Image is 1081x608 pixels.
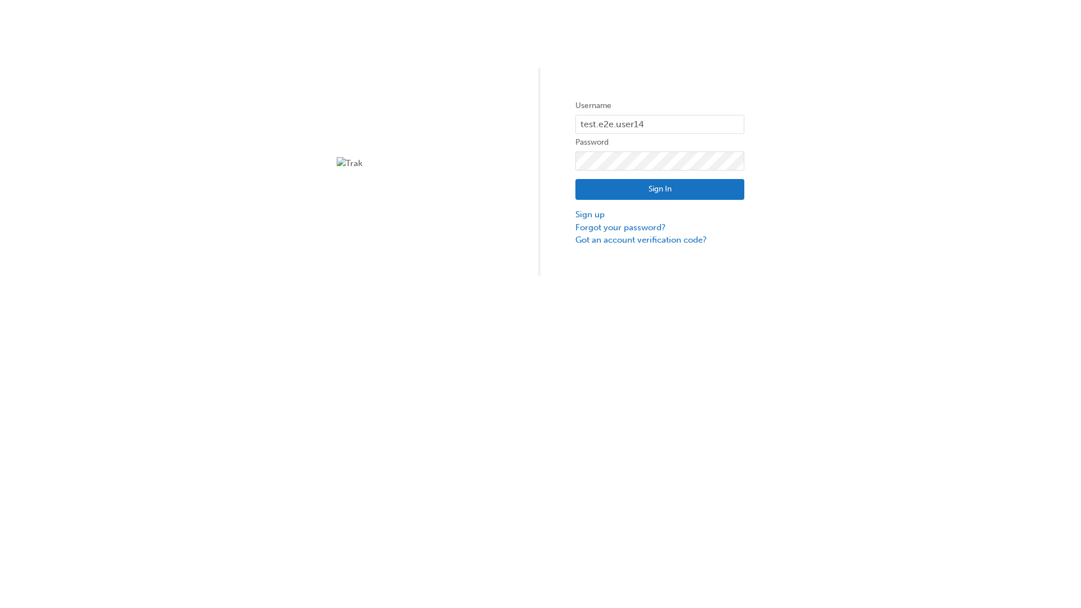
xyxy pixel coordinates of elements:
[575,208,744,221] a: Sign up
[575,179,744,200] button: Sign In
[575,221,744,234] a: Forgot your password?
[575,136,744,149] label: Password
[575,115,744,134] input: Username
[575,99,744,113] label: Username
[337,157,506,170] img: Trak
[575,234,744,247] a: Got an account verification code?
